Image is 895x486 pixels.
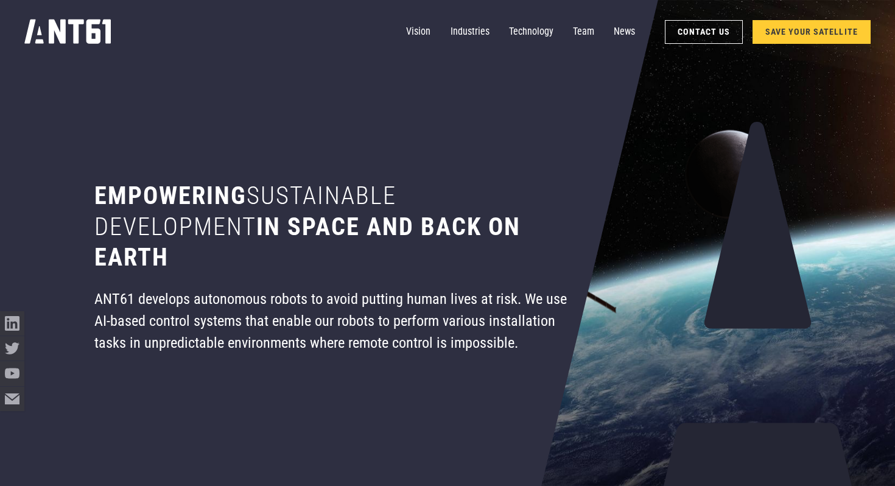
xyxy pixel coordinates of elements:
div: ANT61 develops autonomous robots to avoid putting human lives at risk. We use AI-based control sy... [94,288,568,354]
span: sustainable development [94,181,396,241]
a: SAVE YOUR SATELLITE [753,20,870,44]
a: Vision [406,19,430,44]
a: News [614,19,635,44]
a: Technology [509,19,553,44]
a: home [24,15,111,48]
a: Team [573,19,594,44]
a: Industries [451,19,490,44]
a: Contact Us [665,20,743,44]
h1: Empowering in space and back on earth [94,181,568,273]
